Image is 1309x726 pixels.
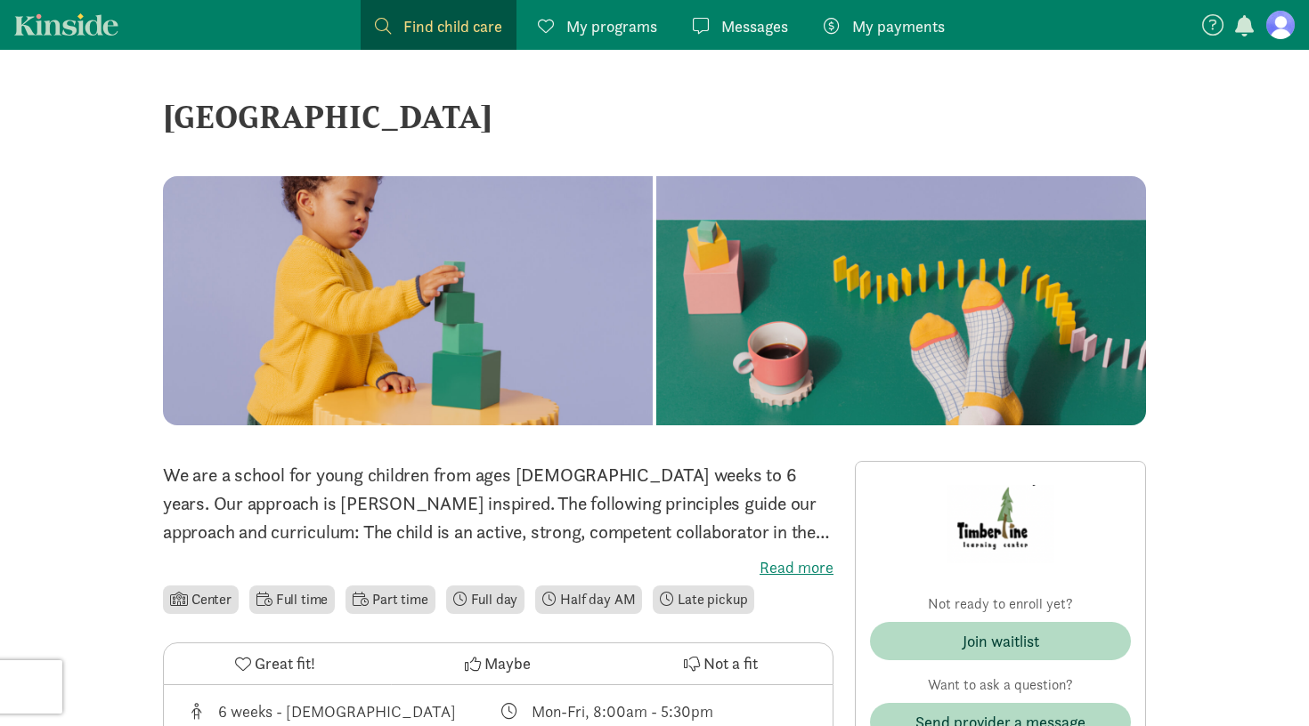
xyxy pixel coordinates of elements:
[535,585,642,614] li: Half day AM
[532,699,713,723] div: Mon-Fri, 8:00am - 5:30pm
[610,643,833,684] button: Not a fit
[249,585,335,614] li: Full time
[403,14,502,38] span: Find child care
[721,14,788,38] span: Messages
[446,585,525,614] li: Full day
[870,593,1131,615] p: Not ready to enroll yet?
[870,674,1131,696] p: Want to ask a question?
[870,622,1131,660] button: Join waitlist
[218,699,456,723] div: 6 weeks - [DEMOGRAPHIC_DATA]
[164,643,386,684] button: Great fit!
[14,13,118,36] a: Kinside
[963,629,1039,653] div: Join waitlist
[185,699,499,723] div: Age range for children that this provider cares for
[703,651,758,675] span: Not a fit
[852,14,945,38] span: My payments
[499,699,812,723] div: Class schedule
[653,585,754,614] li: Late pickup
[484,651,531,675] span: Maybe
[163,585,239,614] li: Center
[163,461,833,546] p: We are a school for young children from ages [DEMOGRAPHIC_DATA] weeks to 6 years. Our approach is...
[386,643,609,684] button: Maybe
[163,557,833,578] label: Read more
[346,585,435,614] li: Part time
[163,93,1146,141] div: [GEOGRAPHIC_DATA]
[566,14,657,38] span: My programs
[947,476,1054,572] img: Provider logo
[255,651,315,675] span: Great fit!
